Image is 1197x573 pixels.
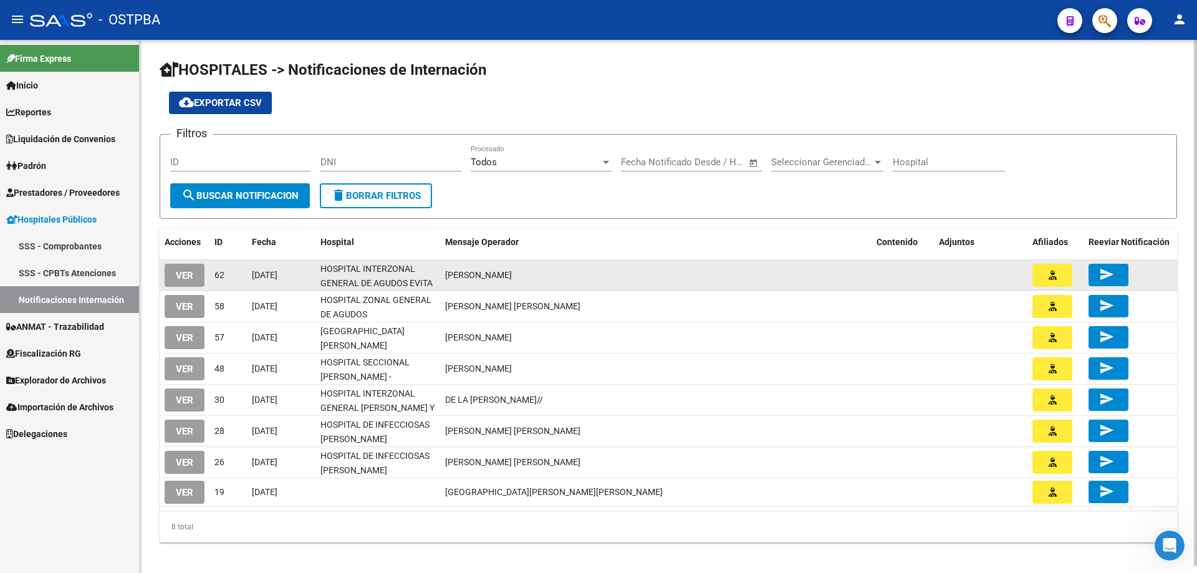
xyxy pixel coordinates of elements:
[214,301,224,311] span: 58
[170,183,310,208] button: Buscar Notificacion
[877,237,918,247] span: Contenido
[320,295,431,347] span: HOSPITAL ZONAL GENERAL DE AGUDOS DESCENTRALIZADO EVITA PUEBLO
[160,61,486,79] span: HOSPITALES -> Notificaciones de Internación
[165,481,204,504] button: VER
[176,270,193,281] span: VER
[320,451,430,475] span: HOSPITAL DE INFECCIOSAS [PERSON_NAME]
[445,487,663,497] span: HOSPITAL DE VILLA GESELL
[445,301,580,311] span: LEON ROJAS SERGIO MARTIN
[176,426,193,437] span: VER
[181,188,196,203] mat-icon: search
[252,485,310,499] div: [DATE]
[440,229,872,256] datatable-header-cell: Mensaje Operador
[6,159,46,173] span: Padrón
[1099,298,1114,313] mat-icon: send
[209,229,247,256] datatable-header-cell: ID
[214,237,223,247] span: ID
[445,237,519,247] span: Mensaje Operador
[10,12,25,27] mat-icon: menu
[1032,237,1068,247] span: Afiliados
[6,105,51,119] span: Reportes
[170,125,213,142] h3: Filtros
[331,190,421,201] span: Borrar Filtros
[6,373,106,387] span: Explorador de Archivos
[252,455,310,469] div: [DATE]
[214,457,224,467] span: 26
[683,156,743,168] input: Fecha fin
[247,229,315,256] datatable-header-cell: Fecha
[1099,392,1114,407] mat-icon: send
[165,326,204,349] button: VER
[6,213,97,226] span: Hospitales Públicos
[252,299,310,314] div: [DATE]
[1099,454,1114,469] mat-icon: send
[160,511,1177,542] div: 8 total
[169,92,272,114] button: Exportar CSV
[1099,484,1114,499] mat-icon: send
[315,229,440,256] datatable-header-cell: Hospital
[6,427,67,441] span: Delegaciones
[6,52,71,65] span: Firma Express
[1099,329,1114,344] mat-icon: send
[934,229,1027,256] datatable-header-cell: Adjuntos
[445,395,543,405] span: DE LA GRACIA BARRIOS FATIMA//
[165,295,204,318] button: VER
[445,457,580,467] span: AYALA , MATEO NICOLAS
[331,188,346,203] mat-icon: delete
[1027,229,1084,256] datatable-header-cell: Afiliados
[320,420,430,444] span: HOSPITAL DE INFECCIOSAS [PERSON_NAME]
[1099,360,1114,375] mat-icon: send
[165,237,201,247] span: Acciones
[445,270,512,280] span: ROJAS LEON
[214,270,224,280] span: 62
[621,156,671,168] input: Fecha inicio
[165,264,204,287] button: VER
[214,364,224,373] span: 48
[252,268,310,282] div: [DATE]
[445,364,512,373] span: QUINTERO ANGEL MARTIN
[214,332,224,342] span: 57
[320,326,405,350] span: [GEOGRAPHIC_DATA][PERSON_NAME]
[6,400,113,414] span: Importación de Archivos
[165,420,204,443] button: VER
[1084,229,1177,256] datatable-header-cell: Reeviar Notificación
[320,183,432,208] button: Borrar Filtros
[1099,423,1114,438] mat-icon: send
[939,237,974,247] span: Adjuntos
[99,6,160,34] span: - OSTPBA
[252,424,310,438] div: [DATE]
[445,332,512,342] span: Duarte Facundo Agustin
[1099,267,1114,282] mat-icon: send
[320,237,354,247] span: Hospital
[320,388,435,427] span: HOSPITAL INTERZONAL GENERAL [PERSON_NAME] Y PLANES
[252,330,310,345] div: [DATE]
[176,457,193,468] span: VER
[252,393,310,407] div: [DATE]
[872,229,934,256] datatable-header-cell: Contenido
[160,229,209,256] datatable-header-cell: Acciones
[176,301,193,312] span: VER
[252,237,276,247] span: Fecha
[176,364,193,375] span: VER
[176,395,193,406] span: VER
[6,320,104,334] span: ANMAT - Trazabilidad
[1089,237,1170,247] span: Reeviar Notificación
[181,190,299,201] span: Buscar Notificacion
[747,156,761,170] button: Open calendar
[214,487,224,497] span: 19
[179,97,262,108] span: Exportar CSV
[179,95,194,110] mat-icon: cloud_download
[1155,531,1185,561] iframe: Intercom live chat
[320,357,410,396] span: HOSPITAL SECCIONAL [PERSON_NAME] - [PERSON_NAME]
[214,395,224,405] span: 30
[165,388,204,412] button: VER
[445,426,580,436] span: AYALA , MATEO NICOLAS
[320,264,433,288] span: HOSPITAL INTERZONAL GENERAL DE AGUDOS EVITA
[6,132,115,146] span: Liquidación de Convenios
[252,362,310,376] div: [DATE]
[6,186,120,200] span: Prestadores / Proveedores
[1172,12,1187,27] mat-icon: person
[214,426,224,436] span: 28
[165,357,204,380] button: VER
[165,451,204,474] button: VER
